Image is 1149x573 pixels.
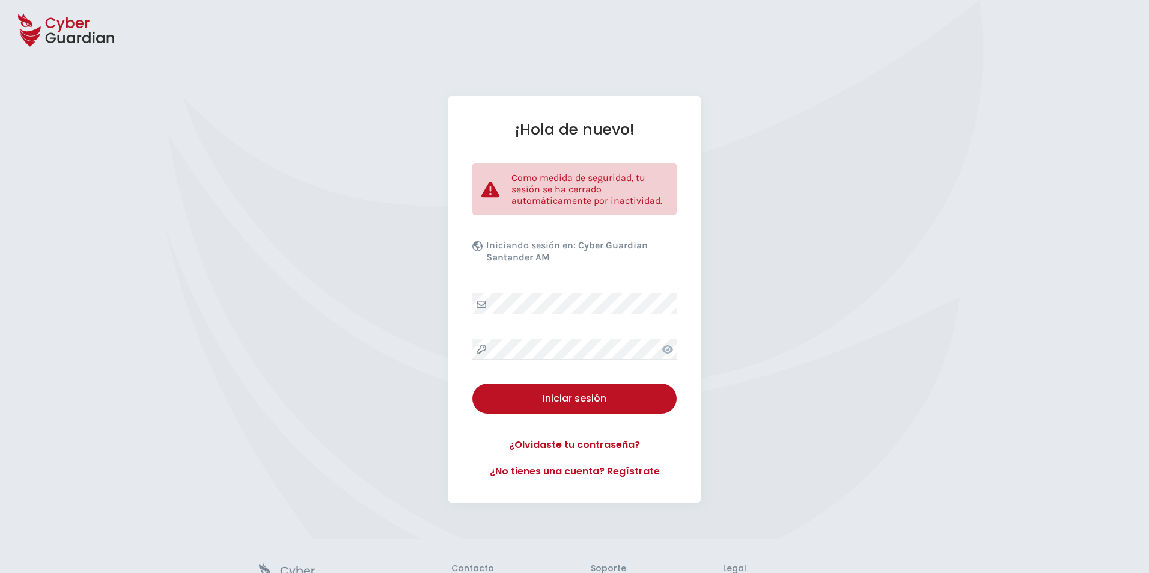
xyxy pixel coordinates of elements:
[472,120,677,139] h1: ¡Hola de nuevo!
[472,464,677,479] a: ¿No tienes una cuenta? Regístrate
[511,172,668,206] p: Como medida de seguridad, tu sesión se ha cerrado automáticamente por inactividad.
[486,239,674,269] p: Iniciando sesión en:
[481,391,668,406] div: Iniciar sesión
[472,384,677,414] button: Iniciar sesión
[486,239,648,263] b: Cyber Guardian Santander AM
[472,438,677,452] a: ¿Olvidaste tu contraseña?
